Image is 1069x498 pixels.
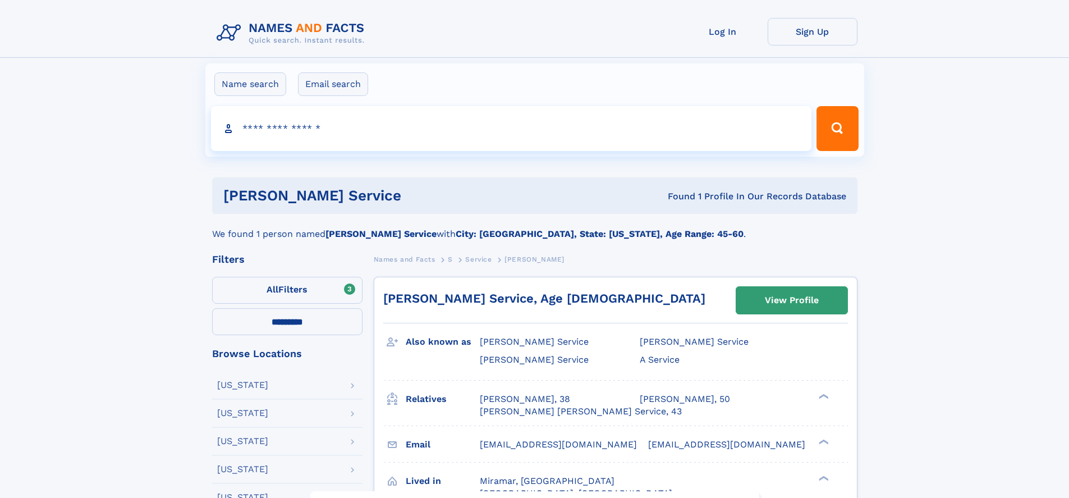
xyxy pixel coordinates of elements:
[298,72,368,96] label: Email search
[465,255,492,263] span: Service
[406,472,480,491] h3: Lived in
[217,381,268,390] div: [US_STATE]
[480,439,637,450] span: [EMAIL_ADDRESS][DOMAIN_NAME]
[816,392,829,400] div: ❯
[406,390,480,409] h3: Relatives
[504,255,565,263] span: [PERSON_NAME]
[211,106,812,151] input: search input
[480,393,570,405] a: [PERSON_NAME], 38
[456,229,744,239] b: City: [GEOGRAPHIC_DATA], State: [US_STATE], Age Range: 45-60
[640,336,749,347] span: [PERSON_NAME] Service
[480,405,682,418] a: [PERSON_NAME] [PERSON_NAME] Service, 43
[217,465,268,474] div: [US_STATE]
[267,284,278,295] span: All
[217,409,268,418] div: [US_STATE]
[480,354,589,365] span: [PERSON_NAME] Service
[765,287,819,313] div: View Profile
[678,18,768,45] a: Log In
[816,474,829,482] div: ❯
[214,72,286,96] label: Name search
[325,229,437,239] b: [PERSON_NAME] Service
[480,476,614,486] span: Miramar, [GEOGRAPHIC_DATA]
[640,393,730,405] a: [PERSON_NAME], 50
[448,252,453,266] a: S
[383,291,705,305] a: [PERSON_NAME] Service, Age [DEMOGRAPHIC_DATA]
[217,437,268,446] div: [US_STATE]
[223,189,535,203] h1: [PERSON_NAME] Service
[768,18,857,45] a: Sign Up
[480,336,589,347] span: [PERSON_NAME] Service
[212,349,363,359] div: Browse Locations
[736,287,847,314] a: View Profile
[212,18,374,48] img: Logo Names and Facts
[816,438,829,445] div: ❯
[648,439,805,450] span: [EMAIL_ADDRESS][DOMAIN_NAME]
[640,354,680,365] span: A Service
[212,214,857,241] div: We found 1 person named with .
[374,252,435,266] a: Names and Facts
[212,254,363,264] div: Filters
[406,332,480,351] h3: Also known as
[465,252,492,266] a: Service
[212,277,363,304] label: Filters
[534,190,846,203] div: Found 1 Profile In Our Records Database
[816,106,858,151] button: Search Button
[448,255,453,263] span: S
[406,435,480,454] h3: Email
